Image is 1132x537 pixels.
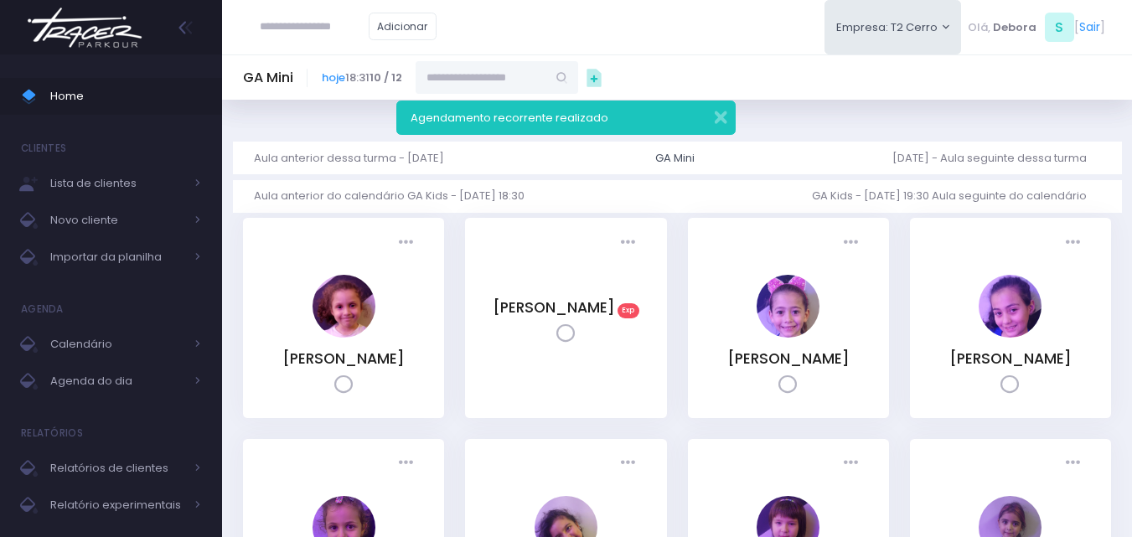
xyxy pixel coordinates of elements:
[493,297,615,318] a: [PERSON_NAME]
[322,70,402,86] span: 18:31
[892,142,1100,174] a: [DATE] - Aula seguinte dessa turma
[961,8,1111,46] div: [ ]
[369,13,437,40] a: Adicionar
[1079,18,1100,36] a: Sair
[50,494,184,516] span: Relatório experimentais
[21,416,83,450] h4: Relatórios
[618,303,639,318] span: Exp
[50,246,184,268] span: Importar da planilha
[655,150,695,167] div: GA Mini
[282,349,405,369] a: [PERSON_NAME]
[993,19,1036,36] span: Debora
[254,142,457,174] a: Aula anterior dessa turma - [DATE]
[727,349,850,369] a: [PERSON_NAME]
[979,326,1042,342] a: Júlia Rojas Silveira
[50,85,201,107] span: Home
[411,110,608,126] span: Agendamento recorrente realizado
[50,333,184,355] span: Calendário
[313,275,375,338] img: Alice Iervolino Pinheiro Ferreira
[50,457,184,479] span: Relatórios de clientes
[50,173,184,194] span: Lista de clientes
[50,209,184,231] span: Novo cliente
[50,370,184,392] span: Agenda do dia
[979,275,1042,338] img: Júlia Rojas Silveira
[812,180,1100,213] a: GA Kids - [DATE] 19:30 Aula seguinte do calendário
[1045,13,1074,42] span: S
[313,326,375,342] a: Alice Iervolino Pinheiro Ferreira
[21,292,64,326] h4: Agenda
[949,349,1072,369] a: [PERSON_NAME]
[254,180,538,213] a: Aula anterior do calendário GA Kids - [DATE] 18:30
[968,19,990,36] span: Olá,
[757,326,819,342] a: Joana rojas Silveira
[21,132,66,165] h4: Clientes
[370,70,402,85] strong: 10 / 12
[757,275,819,338] img: Joana rojas Silveira
[322,70,345,85] a: hoje
[243,70,293,86] h5: GA Mini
